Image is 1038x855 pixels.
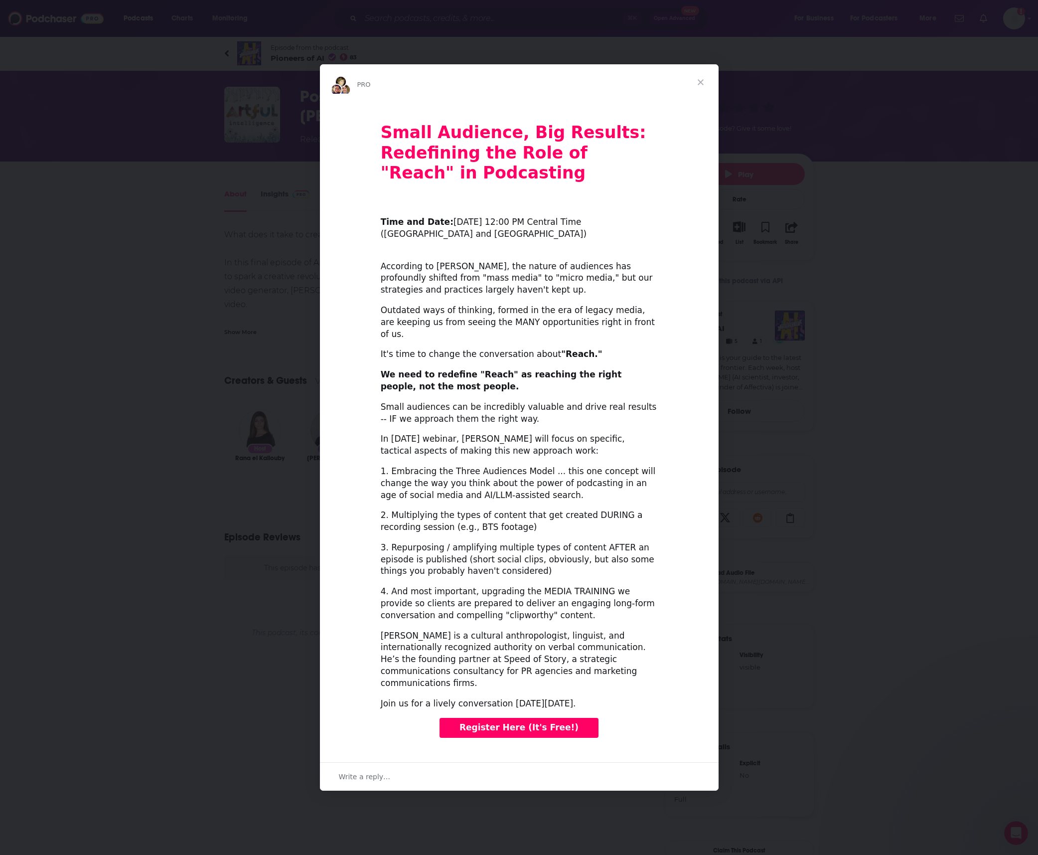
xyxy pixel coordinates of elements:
b: "Reach." [561,349,602,359]
div: Small audiences can be incredibly valuable and drive real results -- IF we approach them the righ... [381,401,658,425]
span: PRO [357,81,371,88]
div: It's time to change the conversation about [381,348,658,360]
div: 3. Repurposing / amplifying multiple types of content AFTER an episode is published (short social... [381,542,658,577]
div: Outdated ways of thinking, formed in the era of legacy media, are keeping us from seeing the MANY... [381,305,658,340]
span: Register Here (It's Free!) [459,722,579,732]
b: Small Audience, Big Results: Redefining the Role of "Reach" in Podcasting [381,123,646,183]
b: Time and Date: [381,217,453,227]
div: 1. Embracing the Three Audiences Model ... this one concept will change the way you think about t... [381,466,658,501]
div: 4. And most important, upgrading the MEDIA TRAINING we provide so clients are prepared to deliver... [381,586,658,621]
div: 2. Multiplying the types of content that get created DURING a recording session (e.g., BTS footage) [381,510,658,533]
img: Sydney avatar [330,84,342,96]
a: Register Here (It's Free!) [440,718,598,738]
div: [PERSON_NAME] is a cultural anthropologist, linguist, and internationally recognized authority on... [381,630,658,689]
b: We need to redefine "Reach" as reaching the right people, not the most people. [381,369,622,391]
div: In [DATE] webinar, [PERSON_NAME] will focus on specific, tactical aspects of making this new appr... [381,433,658,457]
span: Close [683,64,719,100]
div: Join us for a lively conversation [DATE][DATE]. [381,698,658,710]
div: According to [PERSON_NAME], the nature of audiences has profoundly shifted from "mass media" to "... [381,249,658,296]
img: Dave avatar [339,84,351,96]
span: Write a reply… [339,770,391,783]
div: Open conversation and reply [320,762,719,791]
div: ​ [DATE] 12:00 PM Central Time ([GEOGRAPHIC_DATA] and [GEOGRAPHIC_DATA]) [381,204,658,240]
img: Barbara avatar [335,76,347,88]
